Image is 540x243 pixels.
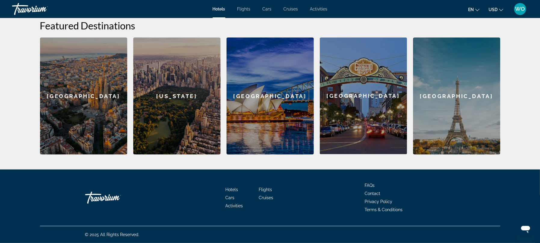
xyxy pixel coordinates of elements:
a: Contact [365,191,381,196]
a: Travorium [12,1,72,17]
button: User Menu [512,3,528,15]
span: WO [515,6,525,12]
a: FAQs [365,183,375,188]
a: Hotels [225,187,238,192]
span: © 2025 All Rights Reserved. [85,232,140,237]
button: Change language [468,5,480,14]
a: [GEOGRAPHIC_DATA] [413,37,500,154]
span: en [468,7,474,12]
a: [US_STATE] [133,37,221,154]
a: Cars [263,7,272,11]
a: Cruises [284,7,298,11]
span: USD [489,7,498,12]
button: Change currency [489,5,503,14]
div: [GEOGRAPHIC_DATA] [320,37,407,154]
a: Travorium [85,189,145,207]
a: Hotels [213,7,225,11]
a: Cars [225,195,234,200]
a: Cruises [259,195,273,200]
a: Privacy Policy [365,199,393,204]
a: Activities [310,7,328,11]
h2: Featured Destinations [40,19,500,31]
a: [GEOGRAPHIC_DATA] [320,37,407,154]
a: [GEOGRAPHIC_DATA] [40,37,127,154]
a: [GEOGRAPHIC_DATA] [227,37,314,154]
a: Terms & Conditions [365,207,403,212]
iframe: Button to launch messaging window [516,219,535,238]
a: Activities [225,203,243,208]
a: Flights [259,187,272,192]
a: Flights [237,7,251,11]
